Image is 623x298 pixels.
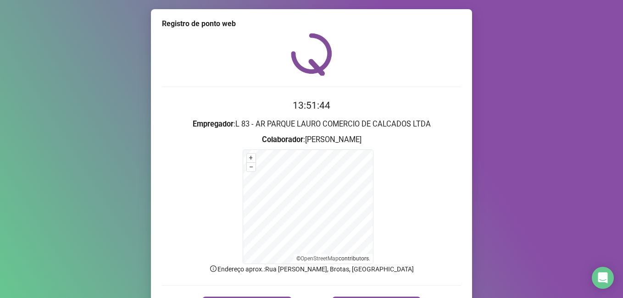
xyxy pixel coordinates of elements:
[162,134,461,146] h3: : [PERSON_NAME]
[162,264,461,274] p: Endereço aprox. : Rua [PERSON_NAME], Brotas, [GEOGRAPHIC_DATA]
[293,100,330,111] time: 13:51:44
[592,267,614,289] div: Open Intercom Messenger
[247,163,256,171] button: –
[247,154,256,162] button: +
[296,255,370,262] li: © contributors.
[209,265,217,273] span: info-circle
[162,18,461,29] div: Registro de ponto web
[291,33,332,76] img: QRPoint
[300,255,339,262] a: OpenStreetMap
[262,135,303,144] strong: Colaborador
[162,118,461,130] h3: : L 83 - AR PARQUE LAURO COMERCIO DE CALCADOS LTDA
[193,120,234,128] strong: Empregador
